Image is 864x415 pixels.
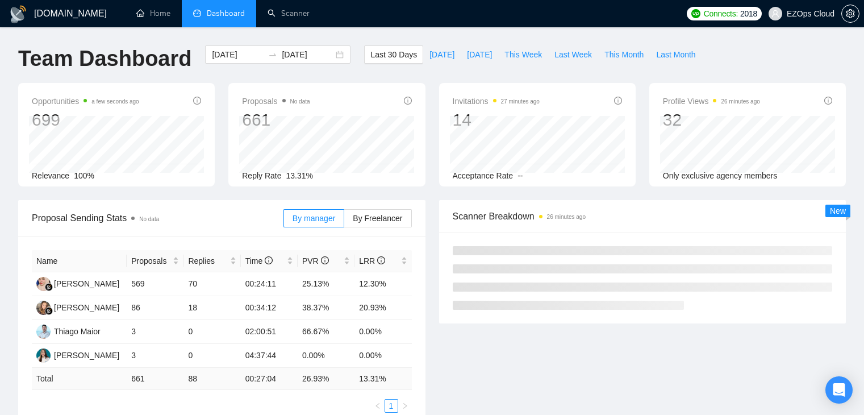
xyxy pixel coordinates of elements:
[691,9,700,18] img: upwork-logo.png
[127,296,183,320] td: 86
[183,250,240,272] th: Replies
[36,325,51,339] img: TM
[139,216,159,222] span: No data
[286,171,313,180] span: 13.31%
[242,94,310,108] span: Proposals
[498,45,548,64] button: This Week
[842,9,859,18] span: setting
[467,48,492,61] span: [DATE]
[136,9,170,18] a: homeHome
[241,296,298,320] td: 00:34:12
[663,94,760,108] span: Profile Views
[193,9,201,17] span: dashboard
[825,376,853,404] div: Open Intercom Messenger
[398,399,412,413] button: right
[241,272,298,296] td: 00:24:11
[371,399,385,413] li: Previous Page
[36,350,119,359] a: TA[PERSON_NAME]
[298,272,354,296] td: 25.13%
[45,283,53,291] img: gigradar-bm.png
[265,256,273,264] span: info-circle
[663,109,760,131] div: 32
[841,5,859,23] button: setting
[354,344,411,368] td: 0.00%
[517,171,523,180] span: --
[453,171,514,180] span: Acceptance Rate
[830,206,846,215] span: New
[377,256,385,264] span: info-circle
[32,368,127,390] td: Total
[374,402,381,409] span: left
[36,326,101,335] a: TMThiago Maior
[18,45,191,72] h1: Team Dashboard
[650,45,702,64] button: Last Month
[501,98,540,105] time: 27 minutes ago
[354,368,411,390] td: 13.31 %
[824,97,832,105] span: info-circle
[771,10,779,18] span: user
[36,348,51,363] img: TA
[554,48,592,61] span: Last Week
[127,272,183,296] td: 569
[32,171,69,180] span: Relevance
[453,109,540,131] div: 14
[604,48,644,61] span: This Month
[183,272,240,296] td: 70
[453,94,540,108] span: Invitations
[404,97,412,105] span: info-circle
[298,368,354,390] td: 26.93 %
[36,302,119,312] a: NK[PERSON_NAME]
[54,301,119,314] div: [PERSON_NAME]
[721,98,759,105] time: 26 minutes ago
[183,296,240,320] td: 18
[614,97,622,105] span: info-circle
[193,97,201,105] span: info-circle
[656,48,695,61] span: Last Month
[36,277,51,291] img: AJ
[241,368,298,390] td: 00:27:04
[548,45,598,64] button: Last Week
[298,296,354,320] td: 38.37%
[32,94,139,108] span: Opportunities
[54,277,119,290] div: [PERSON_NAME]
[547,214,586,220] time: 26 minutes ago
[127,368,183,390] td: 661
[354,296,411,320] td: 20.93%
[298,344,354,368] td: 0.00%
[370,48,417,61] span: Last 30 Days
[321,256,329,264] span: info-circle
[504,48,542,61] span: This Week
[282,48,333,61] input: End date
[354,320,411,344] td: 0.00%
[242,171,281,180] span: Reply Rate
[207,9,245,18] span: Dashboard
[302,256,329,265] span: PVR
[704,7,738,20] span: Connects:
[290,98,310,105] span: No data
[268,50,277,59] span: swap-right
[127,344,183,368] td: 3
[663,171,778,180] span: Only exclusive agency members
[429,48,454,61] span: [DATE]
[183,368,240,390] td: 88
[354,272,411,296] td: 12.30%
[841,9,859,18] a: setting
[32,211,283,225] span: Proposal Sending Stats
[453,209,833,223] span: Scanner Breakdown
[371,399,385,413] button: left
[268,50,277,59] span: to
[245,256,273,265] span: Time
[241,320,298,344] td: 02:00:51
[398,399,412,413] li: Next Page
[293,214,335,223] span: By manager
[127,250,183,272] th: Proposals
[359,256,385,265] span: LRR
[461,45,498,64] button: [DATE]
[598,45,650,64] button: This Month
[32,250,127,272] th: Name
[353,214,402,223] span: By Freelancer
[54,325,101,338] div: Thiago Maior
[36,301,51,315] img: NK
[188,255,227,267] span: Replies
[241,344,298,368] td: 04:37:44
